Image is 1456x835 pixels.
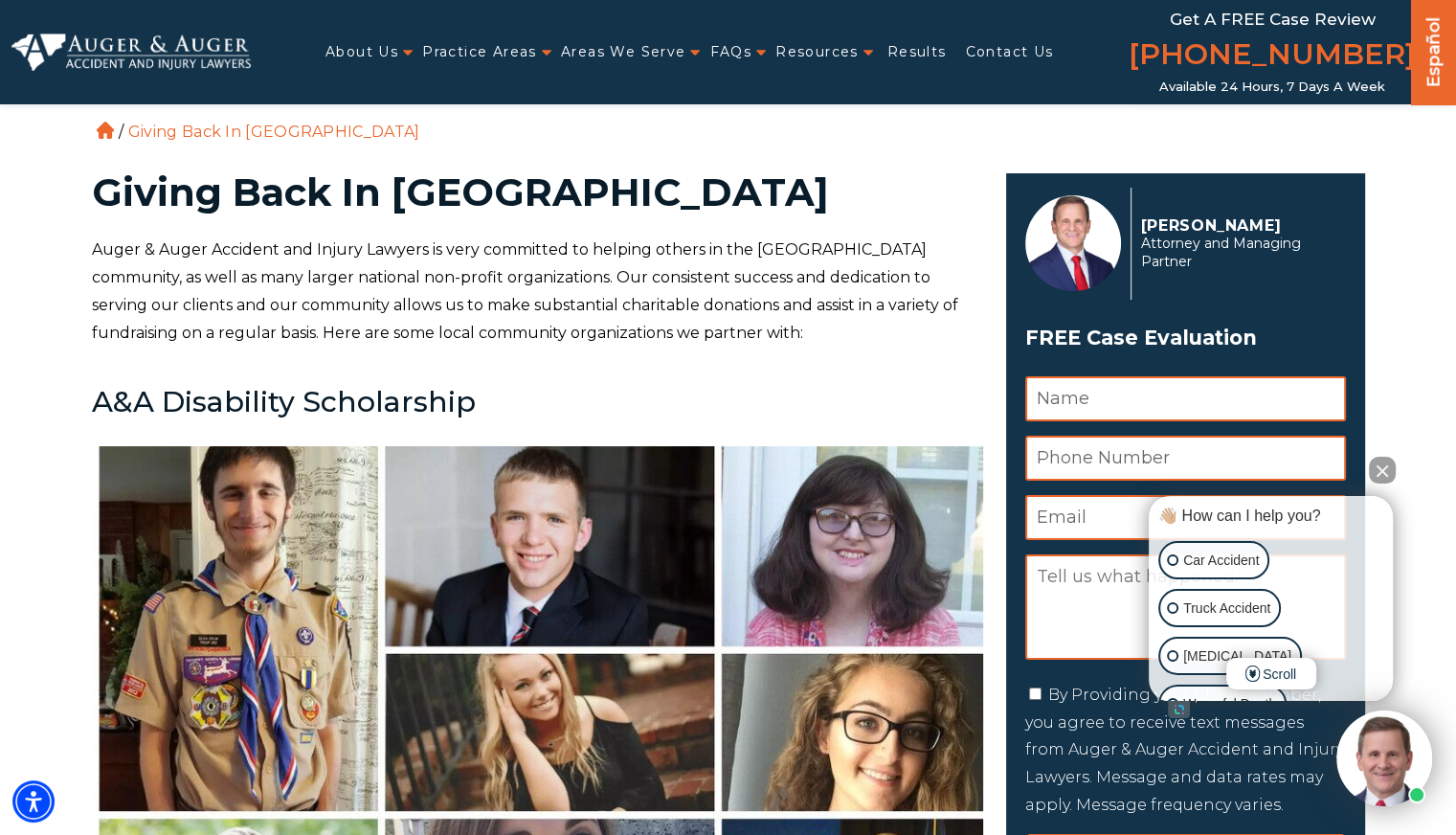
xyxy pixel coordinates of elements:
[1369,457,1396,484] button: Close Intaker Chat Widget
[775,33,859,72] a: Resources
[1025,495,1346,540] input: Email
[123,123,425,141] li: Giving Back In [GEOGRAPHIC_DATA]
[887,33,947,72] a: Results
[1154,506,1388,527] div: 👋🏼 How can I help you?
[1183,597,1270,621] p: Truck Accident
[561,33,686,72] a: Areas We Serve
[422,33,537,72] a: Practice Areas
[709,33,751,72] a: FAQs
[1183,549,1259,573] p: Car Accident
[1025,376,1346,421] input: Name
[1025,436,1346,481] input: Phone Number
[1183,692,1276,716] p: Wrongful Death
[1226,658,1316,689] span: Scroll
[1183,644,1291,668] p: [MEDICAL_DATA]
[97,122,114,139] a: Home
[1025,686,1344,814] label: By Providing your phone number, you agree to receive text messages from Auger & Auger Accident an...
[1170,10,1376,29] span: Get a FREE Case Review
[965,33,1053,72] a: Contact Us
[1336,711,1432,806] img: Intaker widget Avatar
[1129,34,1416,79] a: [PHONE_NUMBER]
[12,780,55,823] div: Accessibility Menu
[325,33,398,72] a: About Us
[1168,701,1190,718] a: Open intaker chat
[1159,79,1385,95] span: Available 24 Hours, 7 Days a Week
[11,34,251,70] img: Auger & Auger Accident and Injury Lawyers Logo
